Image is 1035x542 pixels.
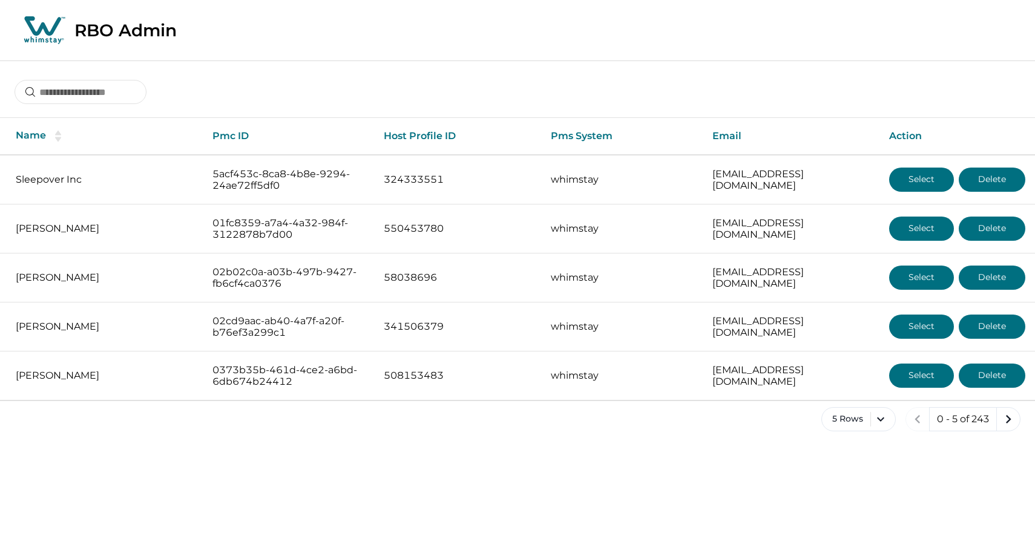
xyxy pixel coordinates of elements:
p: 5acf453c-8ca8-4b8e-9294-24ae72ff5df0 [212,168,364,192]
p: 0 - 5 of 243 [937,413,989,425]
button: next page [996,407,1020,431]
p: [PERSON_NAME] [16,223,193,235]
button: Delete [959,168,1025,192]
p: whimstay [551,370,693,382]
button: Delete [959,217,1025,241]
p: whimstay [551,272,693,284]
p: 01fc8359-a7a4-4a32-984f-3122878b7d00 [212,217,364,241]
p: 02b02c0a-a03b-497b-9427-fb6cf4ca0376 [212,266,364,290]
p: RBO Admin [74,20,177,41]
button: Select [889,266,954,290]
p: 0373b35b-461d-4ce2-a6bd-6db674b24412 [212,364,364,388]
button: Select [889,217,954,241]
th: Pms System [541,118,703,155]
p: whimstay [551,223,693,235]
th: Action [879,118,1035,155]
p: 550453780 [384,223,531,235]
p: [PERSON_NAME] [16,321,193,333]
button: 5 Rows [821,407,896,431]
button: Select [889,364,954,388]
th: Pmc ID [203,118,373,155]
button: 0 - 5 of 243 [929,407,997,431]
th: Email [703,118,879,155]
p: [EMAIL_ADDRESS][DOMAIN_NAME] [712,217,870,241]
th: Host Profile ID [374,118,541,155]
p: 341506379 [384,321,531,333]
p: [EMAIL_ADDRESS][DOMAIN_NAME] [712,364,870,388]
p: 508153483 [384,370,531,382]
p: 58038696 [384,272,531,284]
button: Delete [959,266,1025,290]
p: whimstay [551,174,693,186]
p: 02cd9aac-ab40-4a7f-a20f-b76ef3a299c1 [212,315,364,339]
p: [PERSON_NAME] [16,370,193,382]
p: [EMAIL_ADDRESS][DOMAIN_NAME] [712,315,870,339]
button: previous page [905,407,930,431]
p: Sleepover Inc [16,174,193,186]
p: [EMAIL_ADDRESS][DOMAIN_NAME] [712,168,870,192]
button: Select [889,168,954,192]
button: Delete [959,315,1025,339]
button: Delete [959,364,1025,388]
p: 324333551 [384,174,531,186]
p: [PERSON_NAME] [16,272,193,284]
button: Select [889,315,954,339]
p: whimstay [551,321,693,333]
button: sorting [46,130,70,142]
p: [EMAIL_ADDRESS][DOMAIN_NAME] [712,266,870,290]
